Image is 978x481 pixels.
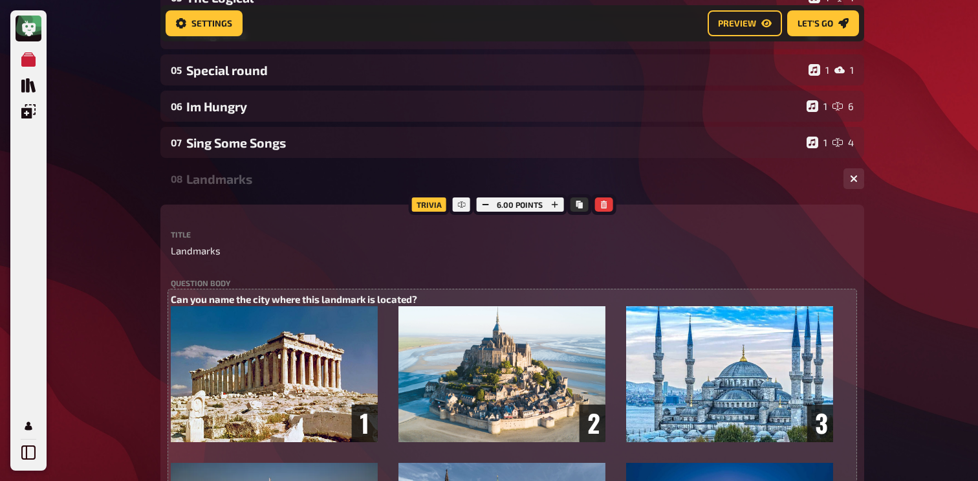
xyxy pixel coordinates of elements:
[171,64,181,76] div: 05
[186,63,803,78] div: Special round
[191,19,232,28] span: Settings
[16,98,41,124] a: Overlays
[570,197,588,212] button: Copy
[807,137,827,148] div: 1
[166,10,243,36] a: Settings
[171,293,417,305] span: Can you name the city where this landmark is located?
[809,64,829,76] div: 1
[16,47,41,73] a: My Quizzes
[171,100,181,112] div: 06
[171,230,854,238] label: Title
[186,99,801,114] div: Im Hungry
[832,100,854,112] div: 6
[473,194,567,215] div: 6.00 points
[171,279,854,287] label: Question body
[832,137,854,148] div: 4
[171,173,181,185] div: 08
[409,194,450,215] div: Trivia
[186,172,833,186] div: Landmarks
[16,413,41,439] a: My Account
[807,100,827,112] div: 1
[798,19,833,28] span: Let's go
[718,19,756,28] span: Preview
[787,10,859,36] a: Let's go
[171,243,221,258] span: Landmarks
[186,135,801,150] div: Sing Some Songs
[708,10,782,36] a: Preview
[171,137,181,148] div: 07
[834,64,854,76] div: 1
[16,73,41,98] a: Quiz Library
